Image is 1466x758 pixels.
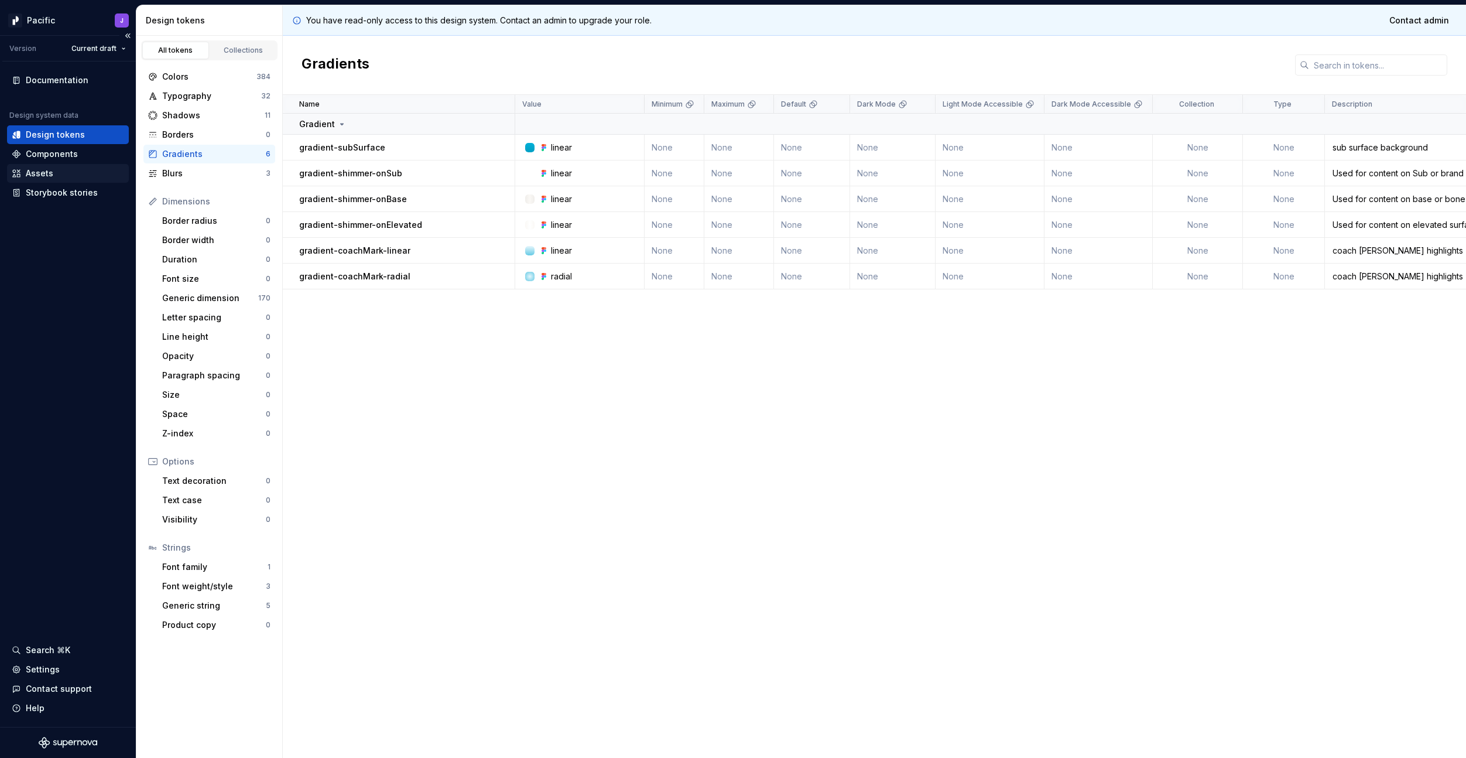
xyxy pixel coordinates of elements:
[266,130,270,139] div: 0
[266,476,270,486] div: 0
[522,100,542,109] p: Value
[299,142,385,153] p: gradient-subSurface
[157,250,275,269] a: Duration0
[1044,135,1153,161] td: None
[774,238,850,264] td: None
[774,135,850,161] td: None
[162,350,266,362] div: Opacity
[1153,264,1243,289] td: None
[266,601,270,610] div: 5
[551,271,572,282] div: radial
[162,234,266,246] div: Border width
[551,245,572,257] div: linear
[7,699,129,718] button: Help
[1044,238,1153,264] td: None
[850,161,936,186] td: None
[1243,161,1325,186] td: None
[1243,212,1325,238] td: None
[266,582,270,591] div: 3
[157,472,275,490] a: Text decoration0
[1389,15,1449,26] span: Contact admin
[266,255,270,264] div: 0
[2,8,133,33] button: PacificJ
[302,54,369,76] h2: Gradients
[162,129,266,141] div: Borders
[39,737,97,749] a: Supernova Logo
[162,148,266,160] div: Gradients
[1051,100,1131,109] p: Dark Mode Accessible
[774,264,850,289] td: None
[157,616,275,634] a: Product copy0
[26,683,92,695] div: Contact support
[162,581,266,592] div: Font weight/style
[162,428,266,439] div: Z-index
[1243,186,1325,212] td: None
[299,245,410,257] p: gradient-coachMark-linear
[9,111,78,120] div: Design system data
[162,110,265,121] div: Shadows
[265,111,270,120] div: 11
[1243,238,1325,264] td: None
[704,212,774,238] td: None
[146,15,278,26] div: Design tokens
[704,161,774,186] td: None
[162,331,266,343] div: Line height
[299,168,402,179] p: gradient-shimmer-onSub
[1382,10,1457,31] a: Contact admin
[162,494,266,506] div: Text case
[261,91,270,101] div: 32
[26,187,98,199] div: Storybook stories
[120,16,124,25] div: J
[774,186,850,212] td: None
[143,125,275,144] a: Borders0
[850,186,936,212] td: None
[266,409,270,419] div: 0
[26,168,53,179] div: Assets
[26,702,44,714] div: Help
[157,211,275,230] a: Border radius0
[551,219,572,231] div: linear
[266,274,270,284] div: 0
[157,424,275,443] a: Z-index0
[157,577,275,596] a: Font weight/style3
[1153,135,1243,161] td: None
[299,271,410,282] p: gradient-coachMark-radial
[1153,186,1243,212] td: None
[645,186,704,212] td: None
[1153,238,1243,264] td: None
[162,168,266,179] div: Blurs
[936,238,1044,264] td: None
[214,46,273,55] div: Collections
[704,186,774,212] td: None
[162,254,266,265] div: Duration
[781,100,806,109] p: Default
[645,135,704,161] td: None
[162,600,266,612] div: Generic string
[26,644,70,656] div: Search ⌘K
[162,196,270,207] div: Dimensions
[266,332,270,342] div: 0
[157,510,275,529] a: Visibility0
[7,183,129,202] a: Storybook stories
[1309,54,1447,76] input: Search in tokens...
[162,456,270,467] div: Options
[266,313,270,322] div: 0
[143,87,275,105] a: Typography32
[857,100,896,109] p: Dark Mode
[162,215,266,227] div: Border radius
[66,40,131,57] button: Current draft
[1243,264,1325,289] td: None
[119,28,136,44] button: Collapse sidebar
[1153,212,1243,238] td: None
[143,164,275,183] a: Blurs3
[143,67,275,86] a: Colors384
[162,542,270,554] div: Strings
[143,145,275,163] a: Gradients6
[266,496,270,505] div: 0
[157,347,275,366] a: Opacity0
[1044,264,1153,289] td: None
[266,169,270,178] div: 3
[652,100,683,109] p: Minimum
[26,148,78,160] div: Components
[266,429,270,438] div: 0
